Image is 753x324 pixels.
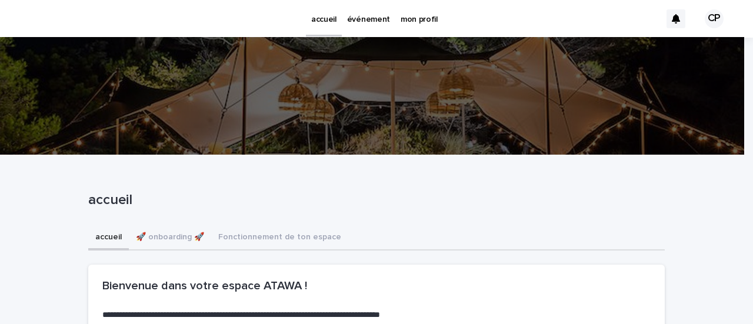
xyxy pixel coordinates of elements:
[705,9,724,28] div: CP
[129,226,211,250] button: 🚀 onboarding 🚀
[102,279,651,293] h2: Bienvenue dans votre espace ATAWA !
[88,226,129,250] button: accueil
[88,192,660,209] p: accueil
[24,7,138,31] img: Ls34BcGeRexTGTNfXpUC
[211,226,348,250] button: Fonctionnement de ton espace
